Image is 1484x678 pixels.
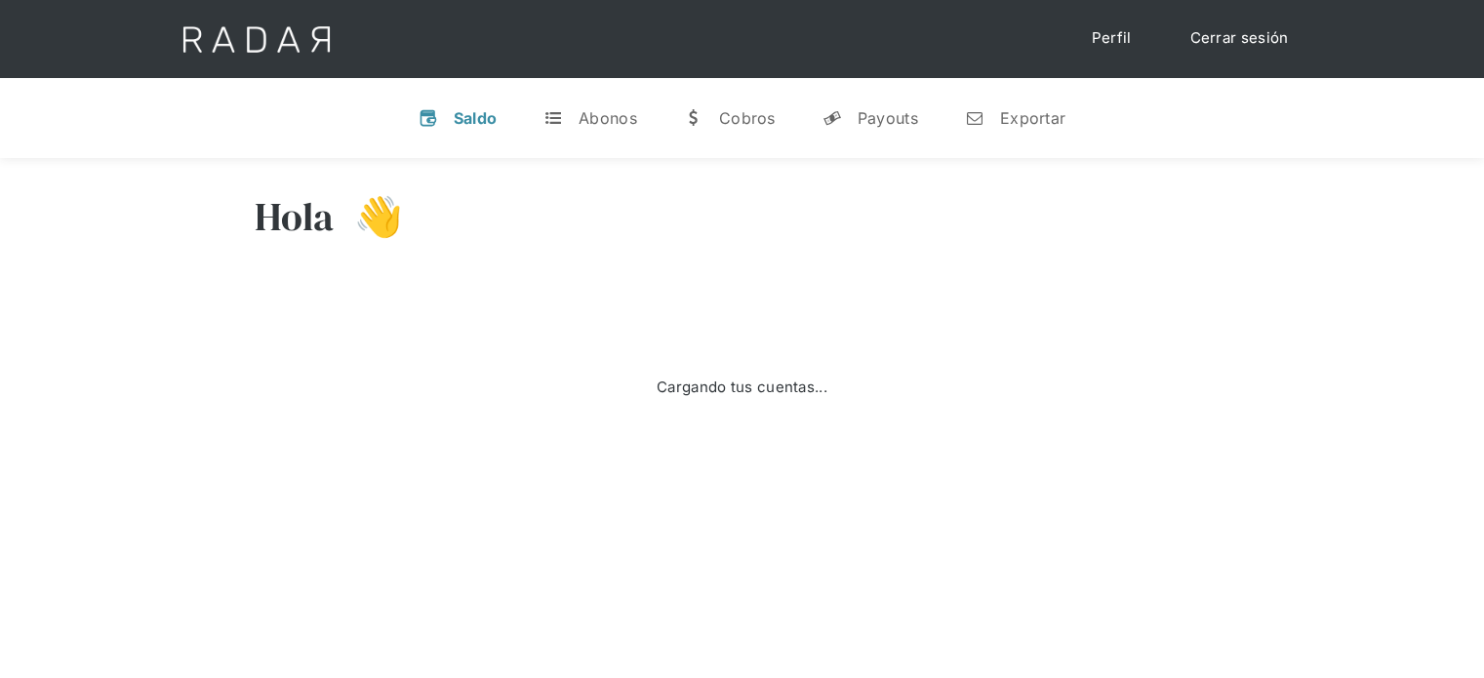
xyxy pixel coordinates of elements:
div: Cobros [719,108,776,128]
div: Payouts [858,108,918,128]
div: w [684,108,703,128]
div: v [419,108,438,128]
h3: 👋 [335,192,403,241]
div: Exportar [1000,108,1065,128]
div: Cargando tus cuentas... [657,377,827,399]
a: Perfil [1072,20,1151,58]
a: Cerrar sesión [1171,20,1308,58]
div: Abonos [579,108,637,128]
div: n [965,108,984,128]
h3: Hola [255,192,335,241]
div: y [822,108,842,128]
div: t [543,108,563,128]
div: Saldo [454,108,498,128]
